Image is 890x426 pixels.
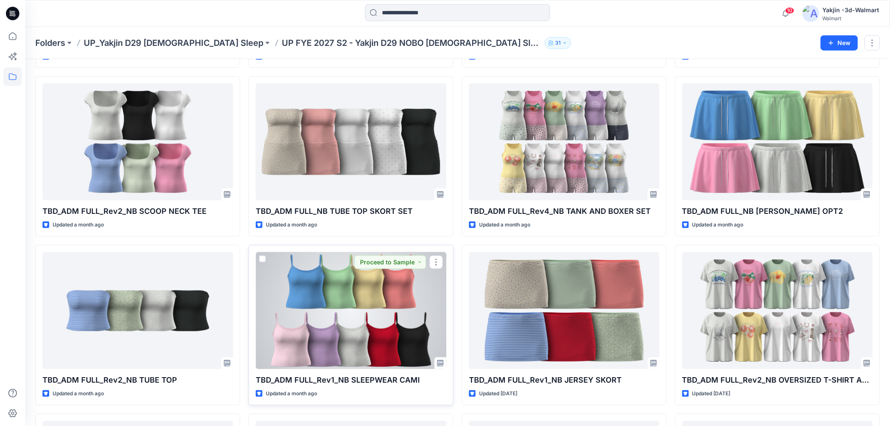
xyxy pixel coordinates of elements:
[42,205,233,217] p: TBD_ADM FULL_Rev2_NB SCOOP NECK TEE
[84,37,263,49] a: UP_Yakjin D29 [DEMOGRAPHIC_DATA] Sleep
[53,221,104,229] p: Updated a month ago
[803,5,819,22] img: avatar
[469,205,660,217] p: TBD_ADM FULL_Rev4_NB TANK AND BOXER SET
[42,374,233,386] p: TBD_ADM FULL_Rev2_NB TUBE TOP
[42,83,233,200] a: TBD_ADM FULL_Rev2_NB SCOOP NECK TEE
[282,37,541,49] p: UP FYE 2027 S2 - Yakjin D29 NOBO [DEMOGRAPHIC_DATA] Sleepwear
[692,221,744,229] p: Updated a month ago
[823,15,879,21] div: Walmart
[469,374,660,386] p: TBD_ADM FULL_Rev1_NB JERSEY SKORT
[469,83,660,200] a: TBD_ADM FULL_Rev4_NB TANK AND BOXER SET
[682,374,873,386] p: TBD_ADM FULL_Rev2_NB OVERSIZED T-SHIRT AND BOXER SET
[469,252,660,369] a: TBD_ADM FULL_Rev1_NB JERSEY SKORT
[682,205,873,217] p: TBD_ADM FULL_NB [PERSON_NAME] OPT2
[555,38,561,48] p: 31
[256,252,446,369] a: TBD_ADM FULL_Rev1_NB SLEEPWEAR CAMI
[256,205,446,217] p: TBD_ADM FULL_NB TUBE TOP SKORT SET
[479,221,530,229] p: Updated a month ago
[256,374,446,386] p: TBD_ADM FULL_Rev1_NB SLEEPWEAR CAMI
[266,389,317,398] p: Updated a month ago
[692,389,731,398] p: Updated [DATE]
[42,252,233,369] a: TBD_ADM FULL_Rev2_NB TUBE TOP
[545,37,571,49] button: 31
[682,83,873,200] a: TBD_ADM FULL_NB TERRY SKORT OPT2
[821,35,858,51] button: New
[256,83,446,200] a: TBD_ADM FULL_NB TUBE TOP SKORT SET
[266,221,317,229] p: Updated a month ago
[785,7,795,14] span: 10
[53,389,104,398] p: Updated a month ago
[823,5,879,15] div: Yakjin -3d-Walmart
[682,252,873,369] a: TBD_ADM FULL_Rev2_NB OVERSIZED T-SHIRT AND BOXER SET
[35,37,65,49] a: Folders
[479,389,517,398] p: Updated [DATE]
